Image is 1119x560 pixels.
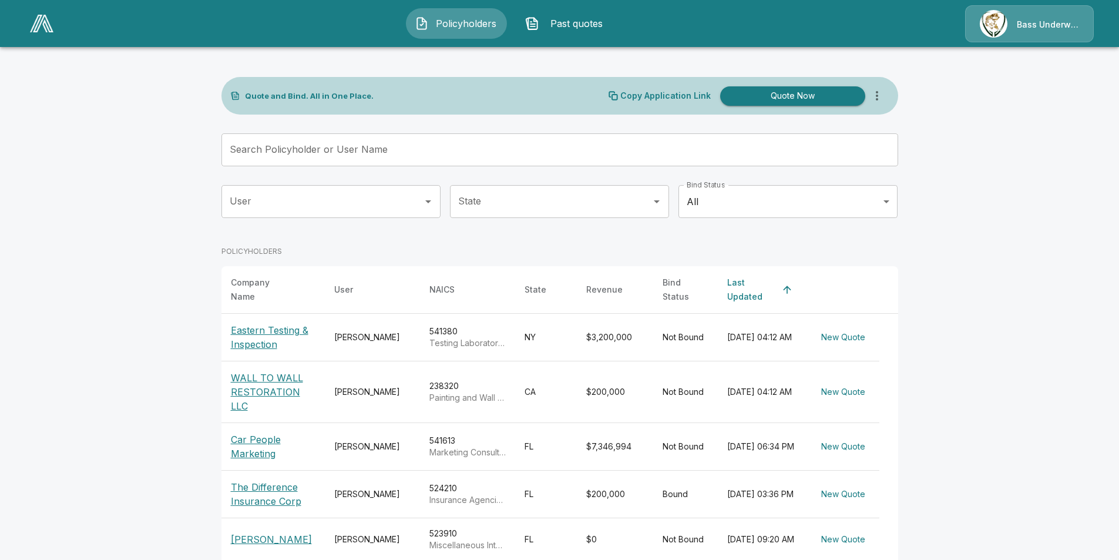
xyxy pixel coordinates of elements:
[816,529,870,551] button: New Quote
[429,494,506,506] p: Insurance Agencies and Brokerages
[231,432,315,461] p: Car People Marketing
[429,380,506,404] div: 238320
[653,266,718,314] th: Bind Status
[231,532,312,546] p: [PERSON_NAME]
[334,488,411,500] div: [PERSON_NAME]
[816,436,870,458] button: New Quote
[334,283,353,297] div: User
[816,484,870,505] button: New Quote
[715,86,865,106] a: Quote Now
[434,16,498,31] span: Policyholders
[653,423,718,471] td: Not Bound
[727,276,777,304] div: Last Updated
[406,8,507,39] button: Policyholders IconPolicyholders
[720,86,865,106] button: Quote Now
[620,92,711,100] p: Copy Application Link
[577,471,653,518] td: $200,000
[718,361,807,423] td: [DATE] 04:12 AM
[429,528,506,551] div: 523910
[415,16,429,31] img: Policyholders Icon
[429,482,506,506] div: 524210
[515,471,577,518] td: FL
[515,423,577,471] td: FL
[648,193,665,210] button: Open
[577,423,653,471] td: $7,346,994
[429,337,506,349] p: Testing Laboratories and Services
[429,326,506,349] div: 541380
[586,283,623,297] div: Revenue
[334,386,411,398] div: [PERSON_NAME]
[865,84,889,108] button: more
[516,8,617,39] button: Past quotes IconPast quotes
[429,435,506,458] div: 541613
[544,16,609,31] span: Past quotes
[515,314,577,361] td: NY
[429,392,506,404] p: Painting and Wall Covering Contractors
[653,361,718,423] td: Not Bound
[687,180,725,190] label: Bind Status
[334,331,411,343] div: [PERSON_NAME]
[718,314,807,361] td: [DATE] 04:12 AM
[429,447,506,458] p: Marketing Consulting Services
[678,185,898,218] div: All
[231,371,315,413] p: WALL TO WALL RESTORATION LLC
[420,193,436,210] button: Open
[231,276,294,304] div: Company Name
[653,314,718,361] td: Not Bound
[816,327,870,348] button: New Quote
[30,15,53,32] img: AA Logo
[816,381,870,403] button: New Quote
[231,323,315,351] p: Eastern Testing & Inspection
[525,283,546,297] div: State
[429,283,455,297] div: NAICS
[515,361,577,423] td: CA
[231,480,315,508] p: The Difference Insurance Corp
[221,246,282,257] p: POLICYHOLDERS
[429,539,506,551] p: Miscellaneous Intermediation
[334,534,411,545] div: [PERSON_NAME]
[718,471,807,518] td: [DATE] 03:36 PM
[577,361,653,423] td: $200,000
[525,16,539,31] img: Past quotes Icon
[653,471,718,518] td: Bound
[577,314,653,361] td: $3,200,000
[718,423,807,471] td: [DATE] 06:34 PM
[245,92,374,100] p: Quote and Bind. All in One Place.
[334,441,411,452] div: [PERSON_NAME]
